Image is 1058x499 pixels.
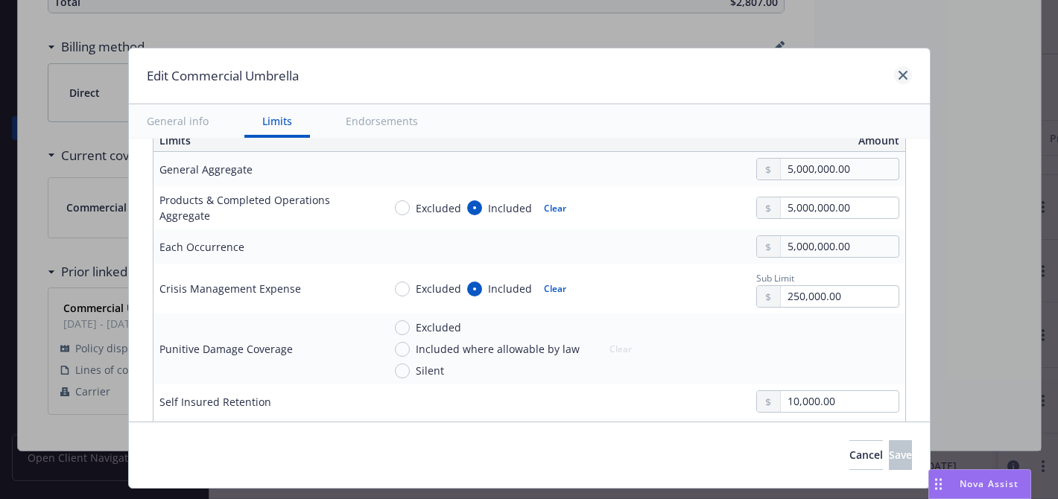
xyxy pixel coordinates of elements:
[928,469,1031,499] button: Nova Assist
[416,320,461,335] span: Excluded
[756,272,794,285] span: Sub Limit
[781,286,898,307] input: 0.00
[781,159,898,179] input: 0.00
[328,104,436,138] button: Endorsements
[159,341,293,357] div: Punitive Damage Coverage
[416,341,580,357] span: Included where allowable by law
[467,200,482,215] input: Included
[395,200,410,215] input: Excluded
[535,279,575,299] button: Clear
[781,391,898,412] input: 0.00
[960,477,1019,490] span: Nova Assist
[159,394,271,410] div: Self Insured Retention
[244,104,310,138] button: Limits
[395,342,410,357] input: Included where allowable by law
[781,197,898,218] input: 0.00
[536,130,905,152] th: Amount
[416,281,461,296] span: Excluded
[153,130,454,152] th: Limits
[395,363,410,378] input: Silent
[159,239,244,255] div: Each Occurrence
[535,197,575,218] button: Clear
[159,162,253,177] div: General Aggregate
[488,281,532,296] span: Included
[159,192,371,223] div: Products & Completed Operations Aggregate
[147,66,299,86] h1: Edit Commercial Umbrella
[416,200,461,216] span: Excluded
[395,320,410,335] input: Excluded
[159,281,301,296] div: Crisis Management Expense
[395,282,410,296] input: Excluded
[929,470,948,498] div: Drag to move
[467,282,482,296] input: Included
[488,200,532,216] span: Included
[416,363,444,378] span: Silent
[781,236,898,257] input: 0.00
[129,104,227,138] button: General info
